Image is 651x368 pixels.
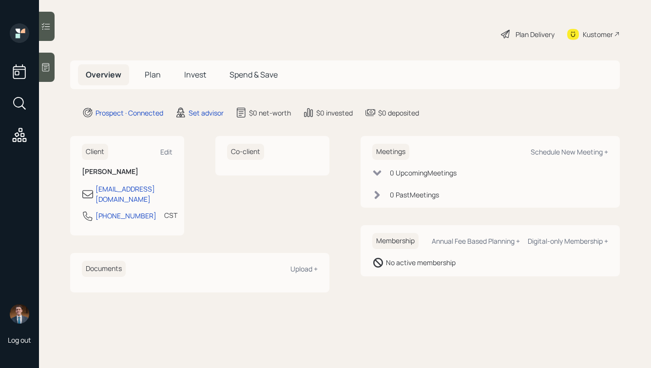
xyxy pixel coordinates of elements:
[96,108,163,118] div: Prospect · Connected
[10,304,29,324] img: hunter_neumayer.jpg
[189,108,224,118] div: Set advisor
[227,144,264,160] h6: Co-client
[145,69,161,80] span: Plan
[531,147,608,156] div: Schedule New Meeting +
[386,257,456,268] div: No active membership
[86,69,121,80] span: Overview
[378,108,419,118] div: $0 deposited
[390,190,439,200] div: 0 Past Meeting s
[583,29,613,39] div: Kustomer
[82,144,108,160] h6: Client
[390,168,457,178] div: 0 Upcoming Meeting s
[230,69,278,80] span: Spend & Save
[96,211,156,221] div: [PHONE_NUMBER]
[528,236,608,246] div: Digital-only Membership +
[82,261,126,277] h6: Documents
[184,69,206,80] span: Invest
[432,236,520,246] div: Annual Fee Based Planning +
[160,147,172,156] div: Edit
[516,29,555,39] div: Plan Delivery
[249,108,291,118] div: $0 net-worth
[82,168,172,176] h6: [PERSON_NAME]
[164,210,177,220] div: CST
[96,184,172,204] div: [EMAIL_ADDRESS][DOMAIN_NAME]
[372,233,419,249] h6: Membership
[316,108,353,118] div: $0 invested
[8,335,31,345] div: Log out
[290,264,318,273] div: Upload +
[372,144,409,160] h6: Meetings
